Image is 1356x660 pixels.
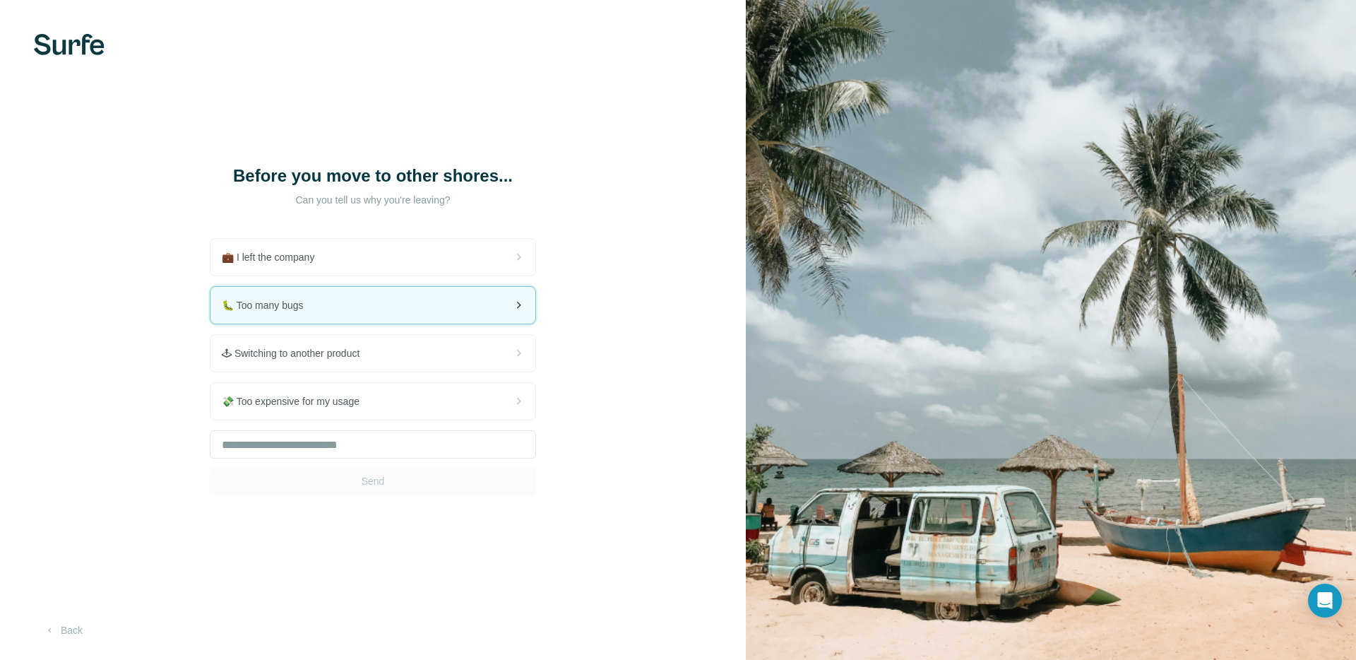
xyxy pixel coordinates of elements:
div: Open Intercom Messenger [1308,584,1342,618]
button: Back [34,618,93,643]
img: Surfe's logo [34,34,105,55]
h1: Before you move to other shores... [232,165,514,187]
span: 💼 I left the company [222,250,326,264]
span: 🕹 Switching to another product [222,346,371,360]
span: 🐛 Too many bugs [222,298,315,312]
span: 💸 Too expensive for my usage [222,394,371,408]
p: Can you tell us why you're leaving? [232,193,514,207]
